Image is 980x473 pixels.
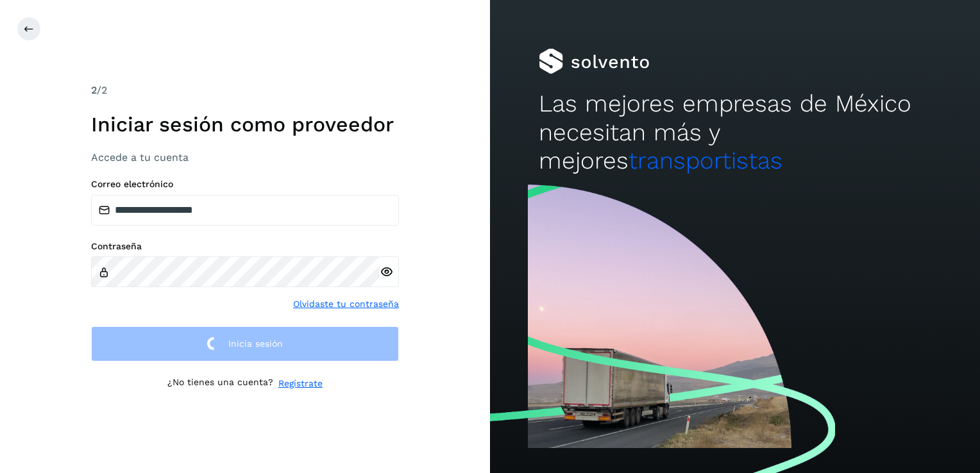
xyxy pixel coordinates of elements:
[293,297,399,311] a: Olvidaste tu contraseña
[91,83,399,98] div: /2
[228,339,283,348] span: Inicia sesión
[91,112,399,137] h1: Iniciar sesión como proveedor
[278,377,323,390] a: Regístrate
[91,179,399,190] label: Correo electrónico
[91,241,399,252] label: Contraseña
[91,84,97,96] span: 2
[629,147,782,174] span: transportistas
[91,326,399,361] button: Inicia sesión
[539,90,931,175] h2: Las mejores empresas de México necesitan más y mejores
[167,377,273,390] p: ¿No tienes una cuenta?
[91,151,399,163] h3: Accede a tu cuenta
